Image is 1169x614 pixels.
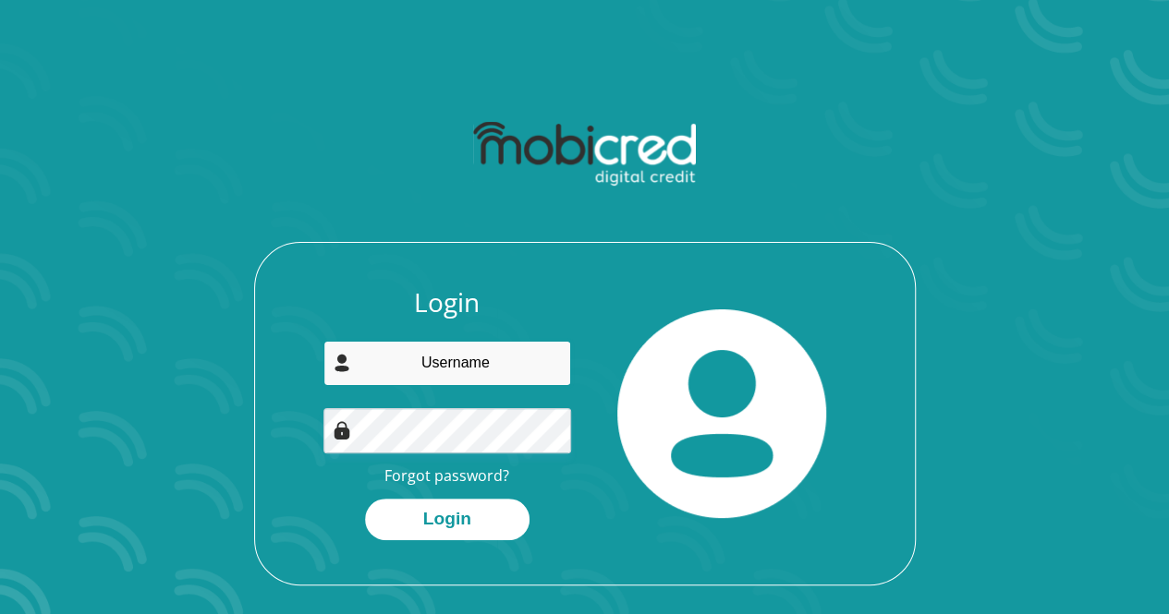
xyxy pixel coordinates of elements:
a: Forgot password? [384,465,509,486]
button: Login [365,499,530,540]
img: mobicred logo [473,122,696,187]
input: Username [323,341,571,386]
img: user-icon image [333,354,351,372]
img: Image [333,421,351,439]
h3: Login [323,287,571,319]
